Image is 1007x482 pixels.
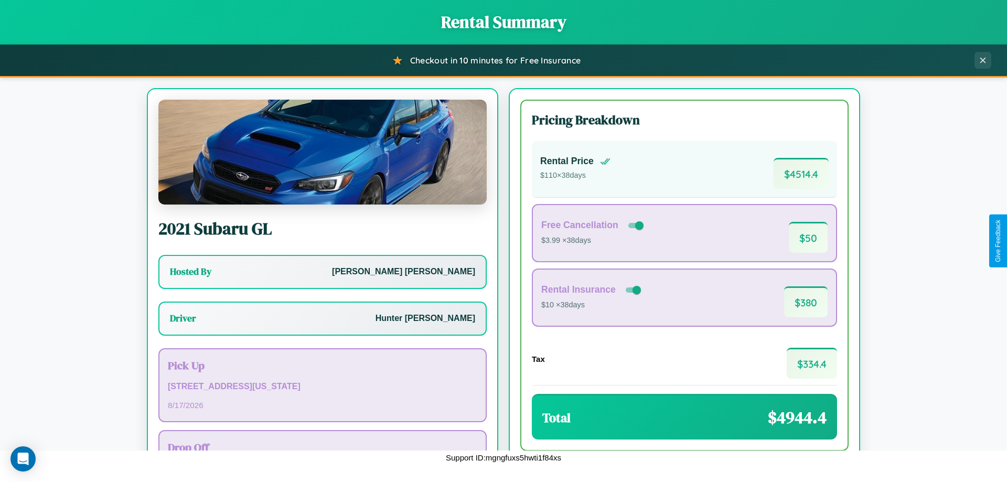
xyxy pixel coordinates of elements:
[332,264,475,280] p: [PERSON_NAME] [PERSON_NAME]
[784,286,828,317] span: $ 380
[532,355,545,363] h4: Tax
[446,451,561,465] p: Support ID: mgngfuxs5hwti1f84xs
[376,311,475,326] p: Hunter [PERSON_NAME]
[168,358,477,373] h3: Pick Up
[168,440,477,455] h3: Drop Off
[540,156,594,167] h4: Rental Price
[168,379,477,394] p: [STREET_ADDRESS][US_STATE]
[541,220,618,231] h4: Free Cancellation
[542,409,571,426] h3: Total
[787,348,837,379] span: $ 334.4
[158,217,487,240] h2: 2021 Subaru GL
[540,169,610,183] p: $ 110 × 38 days
[774,158,829,189] span: $ 4514.4
[158,100,487,205] img: Subaru GL
[10,446,36,472] div: Open Intercom Messenger
[541,234,646,248] p: $3.99 × 38 days
[541,284,616,295] h4: Rental Insurance
[410,55,581,66] span: Checkout in 10 minutes for Free Insurance
[768,406,827,429] span: $ 4944.4
[10,10,997,34] h1: Rental Summary
[170,312,196,325] h3: Driver
[168,398,477,412] p: 8 / 17 / 2026
[541,298,643,312] p: $10 × 38 days
[994,220,1002,262] div: Give Feedback
[170,265,211,278] h3: Hosted By
[532,111,837,128] h3: Pricing Breakdown
[789,222,828,253] span: $ 50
